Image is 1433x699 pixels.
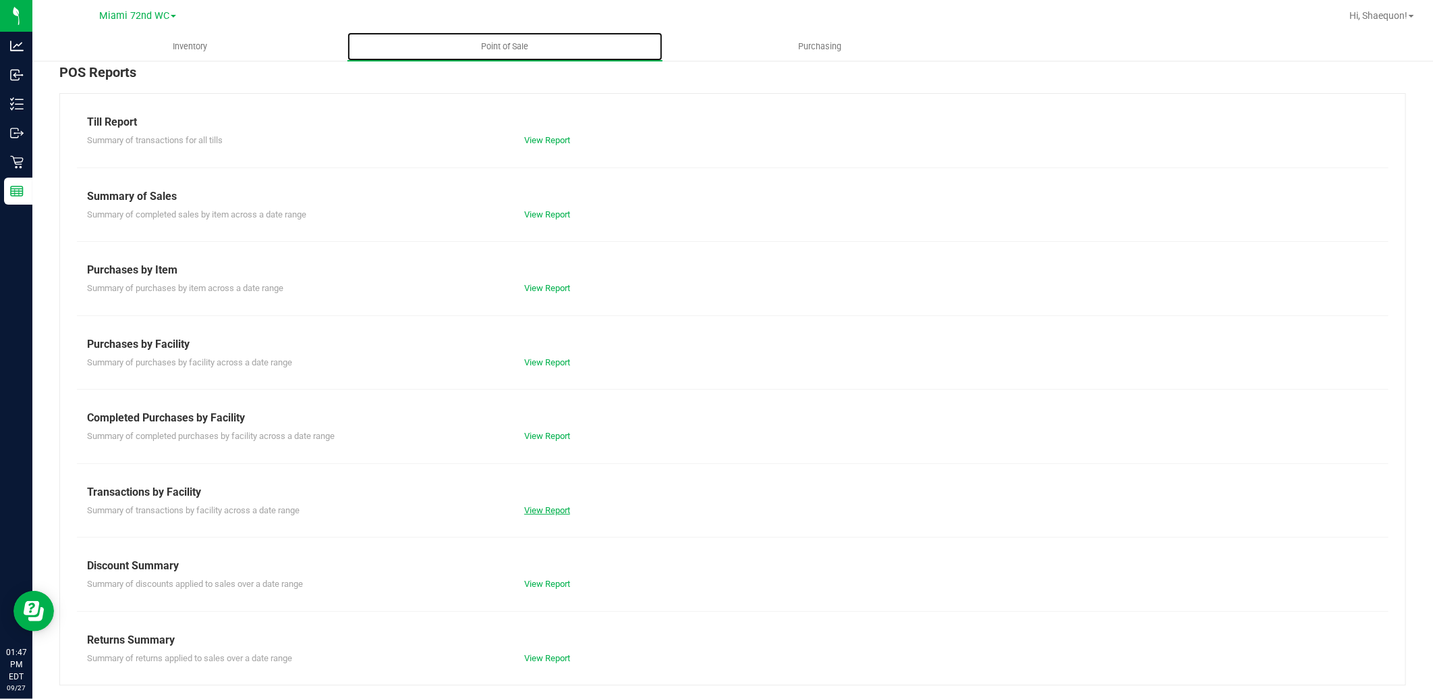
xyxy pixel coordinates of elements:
div: Till Report [87,114,1378,130]
span: Summary of discounts applied to sales over a date range [87,579,303,589]
span: Summary of transactions for all tills [87,135,223,145]
a: Point of Sale [347,32,663,61]
span: Summary of completed sales by item across a date range [87,209,306,219]
span: Point of Sale [463,41,547,53]
span: Hi, Shaequon! [1349,10,1407,21]
span: Miami 72nd WC [99,10,169,22]
a: Purchasing [663,32,978,61]
div: Completed Purchases by Facility [87,410,1378,426]
inline-svg: Inbound [10,68,24,82]
inline-svg: Inventory [10,97,24,111]
span: Summary of purchases by facility across a date range [87,357,292,367]
span: Inventory [154,41,225,53]
div: Summary of Sales [87,188,1378,205]
inline-svg: Retail [10,155,24,169]
span: Summary of purchases by item across a date range [87,283,283,293]
a: View Report [524,209,570,219]
p: 01:47 PM EDT [6,646,26,683]
a: View Report [524,653,570,663]
a: View Report [524,283,570,293]
a: View Report [524,505,570,515]
div: Purchases by Facility [87,336,1378,353]
a: View Report [524,579,570,589]
div: Transactions by Facility [87,484,1378,500]
a: Inventory [32,32,347,61]
a: View Report [524,431,570,441]
span: Summary of returns applied to sales over a date range [87,653,292,663]
div: Discount Summary [87,558,1378,574]
div: Returns Summary [87,632,1378,648]
inline-svg: Reports [10,184,24,198]
inline-svg: Analytics [10,39,24,53]
span: Summary of transactions by facility across a date range [87,505,300,515]
iframe: Resource center [13,591,54,631]
div: POS Reports [59,62,1406,93]
span: Purchasing [781,41,860,53]
a: View Report [524,357,570,367]
inline-svg: Outbound [10,126,24,140]
span: Summary of completed purchases by facility across a date range [87,431,335,441]
a: View Report [524,135,570,145]
div: Purchases by Item [87,262,1378,278]
p: 09/27 [6,683,26,693]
